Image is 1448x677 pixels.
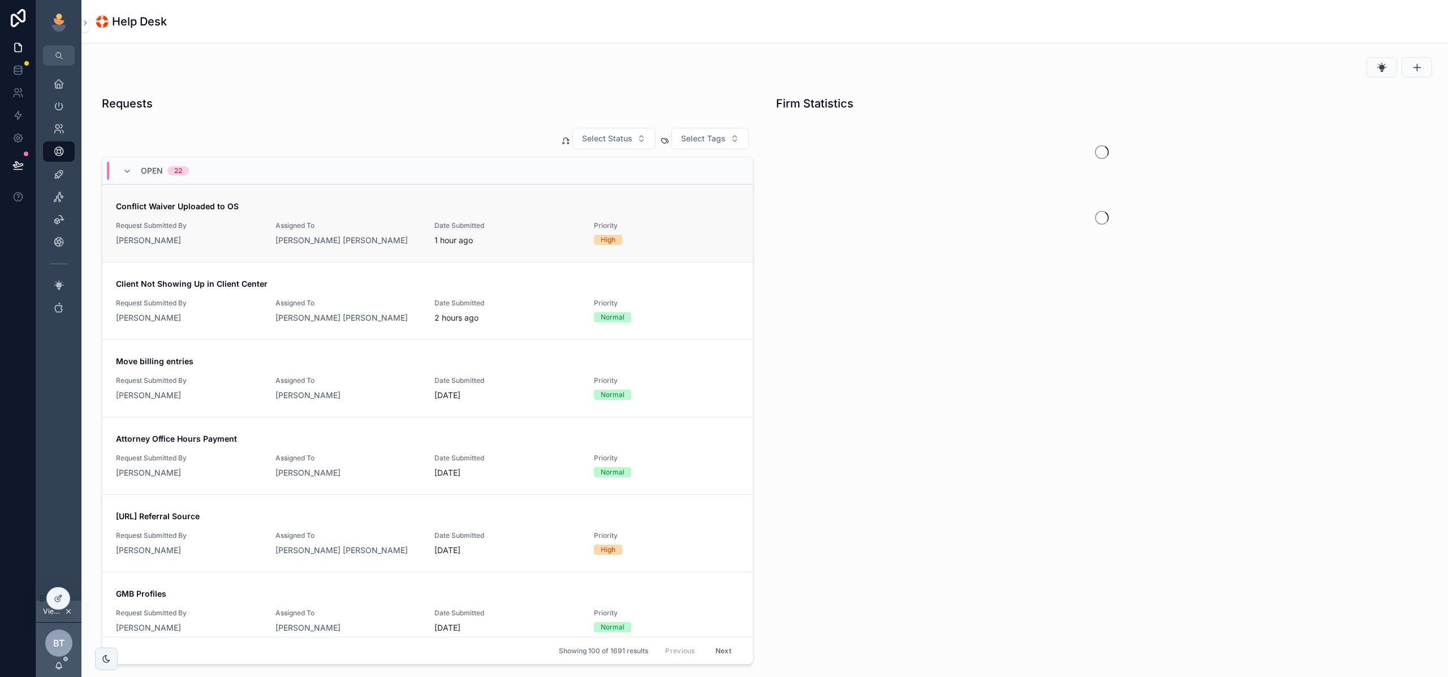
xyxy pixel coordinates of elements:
a: [PERSON_NAME] [116,622,181,633]
h1: Firm Statistics [776,96,854,111]
span: Date Submitted [434,299,580,308]
span: Priority [594,531,740,540]
a: [PERSON_NAME] [275,390,341,401]
div: High [601,235,615,245]
a: [PERSON_NAME] [116,545,181,556]
span: Assigned To [275,221,421,230]
div: scrollable content [36,66,81,333]
span: Date Submitted [434,221,580,230]
span: Request Submitted By [116,609,262,618]
span: Request Submitted By [116,454,262,463]
a: [PERSON_NAME] [275,467,341,478]
span: Assigned To [275,454,421,463]
span: Request Submitted By [116,221,262,230]
strong: Move billing entries [116,356,193,366]
strong: Client Not Showing Up in Client Center [116,279,268,288]
a: [PERSON_NAME] [116,467,181,478]
div: Normal [601,622,624,632]
a: [PERSON_NAME] [116,235,181,246]
a: Move billing entriesRequest Submitted By[PERSON_NAME]Assigned To[PERSON_NAME]Date Submitted[DATE]... [102,339,753,417]
a: GMB ProfilesRequest Submitted By[PERSON_NAME]Assigned To[PERSON_NAME]Date Submitted[DATE]Priority... [102,572,753,649]
p: [DATE] [434,622,460,633]
div: Normal [601,467,624,477]
button: Select Button [572,128,656,149]
div: Normal [601,312,624,322]
strong: Conflict Waiver Uploaded to OS [116,201,239,211]
span: Date Submitted [434,531,580,540]
button: Next [708,642,739,659]
a: Attorney Office Hours PaymentRequest Submitted By[PERSON_NAME]Assigned To[PERSON_NAME]Date Submit... [102,417,753,494]
span: Request Submitted By [116,376,262,385]
span: Assigned To [275,299,421,308]
span: Date Submitted [434,376,580,385]
a: Client Not Showing Up in Client CenterRequest Submitted By[PERSON_NAME]Assigned To[PERSON_NAME] [... [102,262,753,339]
div: High [601,545,615,555]
a: [PERSON_NAME] [116,312,181,324]
span: Date Submitted [434,609,580,618]
p: 2 hours ago [434,312,479,324]
a: [URL] Referral SourceRequest Submitted By[PERSON_NAME]Assigned To[PERSON_NAME] [PERSON_NAME]Date ... [102,494,753,572]
span: Select Tags [681,133,726,144]
span: Assigned To [275,376,421,385]
span: Viewing as [PERSON_NAME] [43,607,62,616]
a: [PERSON_NAME] [PERSON_NAME] [275,235,408,246]
span: Priority [594,376,740,385]
span: Select Status [582,133,632,144]
div: 22 [174,166,182,175]
div: Normal [601,390,624,400]
p: [DATE] [434,545,460,556]
span: Request Submitted By [116,531,262,540]
span: Assigned To [275,609,421,618]
a: [PERSON_NAME] [275,622,341,633]
span: Date Submitted [434,454,580,463]
span: Request Submitted By [116,299,262,308]
strong: Attorney Office Hours Payment [116,434,237,443]
span: Assigned To [275,531,421,540]
p: [DATE] [434,467,460,478]
p: 1 hour ago [434,235,473,246]
span: Priority [594,299,740,308]
h1: Requests [102,96,153,111]
a: Conflict Waiver Uploaded to OSRequest Submitted By[PERSON_NAME]Assigned To[PERSON_NAME] [PERSON_N... [102,184,753,262]
a: [PERSON_NAME] [PERSON_NAME] [275,312,408,324]
h1: 🛟 Help Desk [95,14,167,29]
strong: GMB Profiles [116,589,166,598]
p: [DATE] [434,390,460,401]
a: [PERSON_NAME] [PERSON_NAME] [275,545,408,556]
span: BT [53,636,64,650]
span: Priority [594,609,740,618]
span: Showing 100 of 1691 results [559,646,648,655]
span: Priority [594,454,740,463]
img: App logo [50,14,68,32]
span: Priority [594,221,740,230]
button: Select Button [671,128,749,149]
a: [PERSON_NAME] [116,390,181,401]
span: Open [141,165,163,176]
strong: [URL] Referral Source [116,511,200,521]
